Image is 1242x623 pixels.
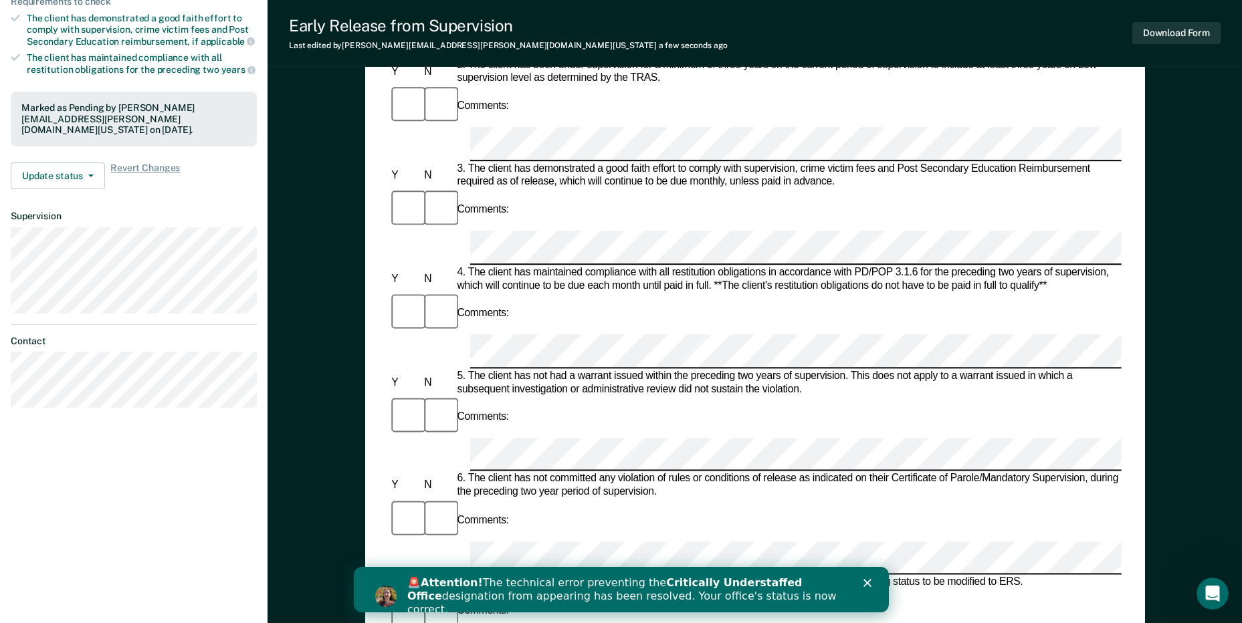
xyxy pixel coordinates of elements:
[21,102,246,136] div: Marked as Pending by [PERSON_NAME][EMAIL_ADDRESS][PERSON_NAME][DOMAIN_NAME][US_STATE] on [DATE].
[389,479,421,493] div: Y
[54,9,492,49] div: 🚨 The technical error preventing the designation from appearing has been resolved. Your office's ...
[454,59,1121,85] div: 2. The client has been under supervision for a minimum of three years on the current period of su...
[289,16,728,35] div: Early Release from Supervision
[11,162,105,189] button: Update status
[389,273,421,286] div: Y
[110,162,180,189] span: Revert Changes
[67,9,129,22] b: Attention!
[421,169,454,182] div: N
[421,66,454,79] div: N
[454,514,511,527] div: Comments:
[389,66,421,79] div: Y
[659,41,728,50] span: a few seconds ago
[454,266,1121,292] div: 4. The client has maintained compliance with all restitution obligations in accordance with PD/PO...
[1132,22,1221,44] button: Download Form
[454,473,1121,499] div: 6. The client has not committed any violation of rules or conditions of release as indicated on t...
[54,9,449,35] b: Critically Understaffed Office
[454,307,511,320] div: Comments:
[11,336,257,347] dt: Contact
[421,376,454,389] div: N
[354,567,889,612] iframe: Intercom live chat banner
[27,13,257,47] div: The client has demonstrated a good faith effort to comply with supervision, crime victim fees and...
[27,52,257,75] div: The client has maintained compliance with all restitution obligations for the preceding two
[421,273,454,286] div: N
[1197,578,1229,610] iframe: Intercom live chat
[454,203,511,217] div: Comments:
[454,576,1121,590] div: 7. It is in the best interest of society, per the supervising officer's discretion for the client...
[454,100,511,113] div: Comments:
[454,370,1121,396] div: 5. The client has not had a warrant issued within the preceding two years of supervision. This do...
[454,162,1121,189] div: 3. The client has demonstrated a good faith effort to comply with supervision, crime victim fees ...
[421,479,454,493] div: N
[221,64,255,75] span: years
[289,41,728,50] div: Last edited by [PERSON_NAME][EMAIL_ADDRESS][PERSON_NAME][DOMAIN_NAME][US_STATE]
[510,12,523,20] div: Close
[201,36,255,47] span: applicable
[11,211,257,222] dt: Supervision
[454,410,511,424] div: Comments:
[389,376,421,389] div: Y
[389,169,421,182] div: Y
